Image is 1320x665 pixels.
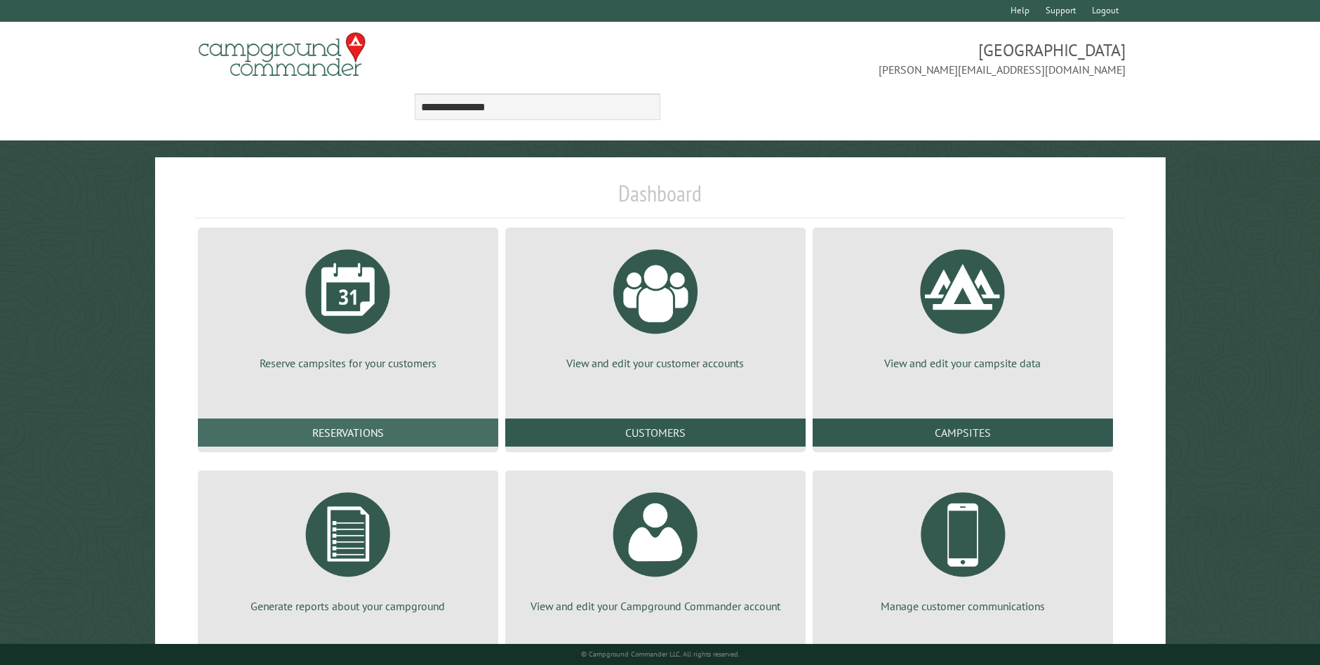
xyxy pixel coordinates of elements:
[215,482,481,614] a: Generate reports about your campground
[660,39,1126,78] span: [GEOGRAPHIC_DATA] [PERSON_NAME][EMAIL_ADDRESS][DOMAIN_NAME]
[829,482,1096,614] a: Manage customer communications
[829,355,1096,371] p: View and edit your campsite data
[829,598,1096,614] p: Manage customer communications
[215,598,481,614] p: Generate reports about your campground
[215,239,481,371] a: Reserve campsites for your customers
[522,482,789,614] a: View and edit your Campground Commander account
[198,419,498,447] a: Reservations
[522,239,789,371] a: View and edit your customer accounts
[215,355,481,371] p: Reserve campsites for your customers
[813,419,1113,447] a: Campsites
[194,180,1126,218] h1: Dashboard
[522,598,789,614] p: View and edit your Campground Commander account
[194,27,370,82] img: Campground Commander
[522,355,789,371] p: View and edit your customer accounts
[829,239,1096,371] a: View and edit your campsite data
[581,650,740,659] small: © Campground Commander LLC. All rights reserved.
[505,419,806,447] a: Customers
